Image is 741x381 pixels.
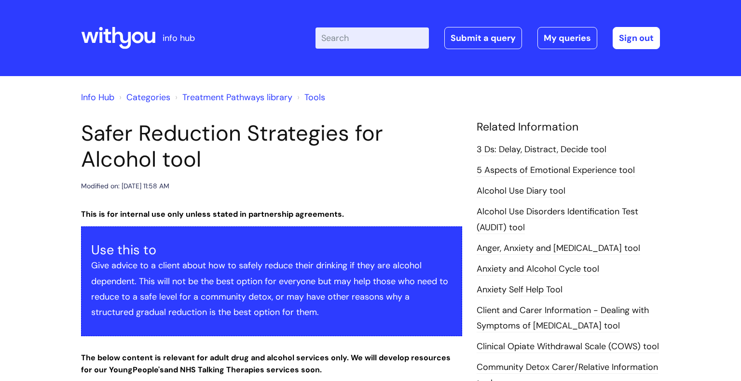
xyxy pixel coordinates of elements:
[444,27,522,49] a: Submit a query
[477,164,635,177] a: 5 Aspects of Emotional Experience tool
[81,120,462,172] h1: Safer Reduction Strategies for Alcohol tool
[316,27,429,49] input: Search
[173,90,292,105] li: Treatment Pathways library
[81,180,169,192] div: Modified on: [DATE] 11:58 AM
[81,353,451,375] strong: The below content is relevant for adult drug and alcohol services only. We will develop resources...
[304,92,325,103] a: Tools
[81,209,344,219] strong: This is for internal use only unless stated in partnership agreements.
[182,92,292,103] a: Treatment Pathways library
[91,242,452,258] h3: Use this to
[163,30,195,46] p: info hub
[117,90,170,105] li: Solution home
[477,120,660,134] h4: Related Information
[537,27,597,49] a: My queries
[477,284,563,296] a: Anxiety Self Help Tool
[91,258,452,320] p: Give advice to a client about how to safely reduce their drinking if they are alcohol dependent. ...
[477,206,638,234] a: Alcohol Use Disorders Identification Test (AUDIT) tool
[126,92,170,103] a: Categories
[316,27,660,49] div: | -
[477,144,606,156] a: 3 Ds: Delay, Distract, Decide tool
[477,263,599,276] a: Anxiety and Alcohol Cycle tool
[81,92,114,103] a: Info Hub
[133,365,164,375] strong: People's
[477,185,565,197] a: Alcohol Use Diary tool
[477,341,659,353] a: Clinical Opiate Withdrawal Scale (COWS) tool
[613,27,660,49] a: Sign out
[295,90,325,105] li: Tools
[477,304,649,332] a: Client and Carer Information - Dealing with Symptoms of [MEDICAL_DATA] tool
[477,242,640,255] a: Anger, Anxiety and [MEDICAL_DATA] tool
